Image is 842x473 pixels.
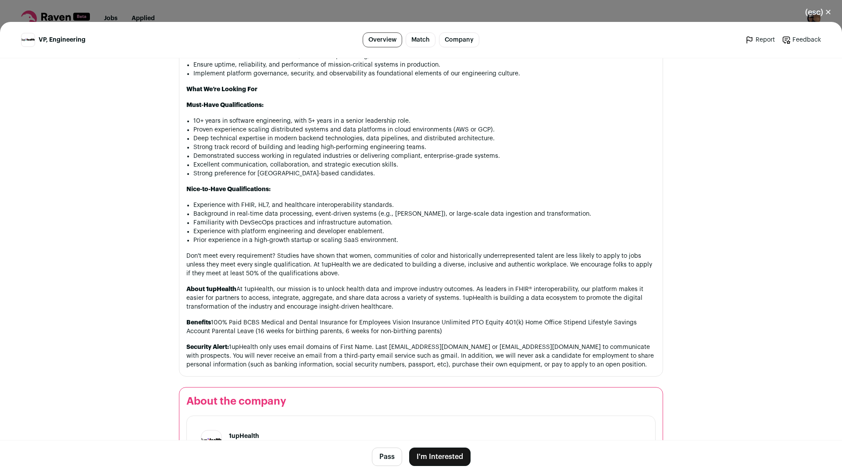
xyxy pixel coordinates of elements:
li: Experience with FHIR, HL7, and healthcare interoperability standards. [193,201,656,210]
a: Company [439,32,479,47]
p: 1upHealth only uses email domains of First Name. Last [EMAIL_ADDRESS][DOMAIN_NAME] or [EMAIL_ADDR... [186,343,656,369]
h1: 1upHealth [229,432,278,441]
a: Match [406,32,435,47]
p: At 1upHealth, our mission is to unlock health data and improve industry outcomes. As leaders in F... [186,285,656,311]
li: Familiarity with DevSecOps practices and infrastructure automation. [193,218,656,227]
li: Ensure uptime, reliability, and performance of mission-critical systems in production. [193,60,656,69]
li: Implement platform governance, security, and observability as foundational elements of our engine... [193,69,656,78]
strong: Benefits [186,320,211,326]
a: Overview [363,32,402,47]
li: Experience with platform engineering and developer enablement. [193,227,656,236]
li: 10+ years in software engineering, with 5+ years in a senior leadership role. [193,117,656,125]
li: Proven experience scaling distributed systems and data platforms in cloud environments (AWS or GCP). [193,125,656,134]
button: Close modal [795,3,842,22]
p: Don't meet every requirement? Studies have shown that women, communities of color and historicall... [186,252,656,278]
span: VP, Engineering [39,36,86,44]
h2: About the company [186,395,656,409]
a: Feedback [782,36,821,44]
img: 4a509b5cc1c4cb98792af3081d00a790fb83f9b0e4980aaf27b84aa0109249fe.jpg [21,39,35,41]
li: Strong track record of building and leading high-performing engineering teams. [193,143,656,152]
li: Background in real-time data processing, event-driven systems (e.g., [PERSON_NAME]), or large-sca... [193,210,656,218]
li: Excellent communication, collaboration, and strategic execution skills. [193,160,656,169]
strong: Nice-to-Have Qualifications: [186,186,271,192]
button: I'm Interested [409,448,471,466]
li: Demonstrated success working in regulated industries or delivering compliant, enterprise-grade sy... [193,152,656,160]
strong: Must-Have Qualifications: [186,102,264,108]
a: Report [745,36,775,44]
img: 4a509b5cc1c4cb98792af3081d00a790fb83f9b0e4980aaf27b84aa0109249fe.jpg [201,438,221,443]
strong: Security Alert: [186,344,229,350]
strong: What We’re Looking For [186,86,257,92]
strong: About 1upHealth [186,286,236,292]
li: Prior experience in a high-growth startup or scaling SaaS environment. [193,236,656,245]
li: Deep technical expertise in modern backend technologies, data pipelines, and distributed architec... [193,134,656,143]
button: Pass [372,448,402,466]
li: Strong preference for [GEOGRAPHIC_DATA]-based candidates. [193,169,656,178]
p: 100% Paid BCBS Medical and Dental Insurance for Employees Vision Insurance Unlimited PTO Equity 4... [186,318,656,336]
